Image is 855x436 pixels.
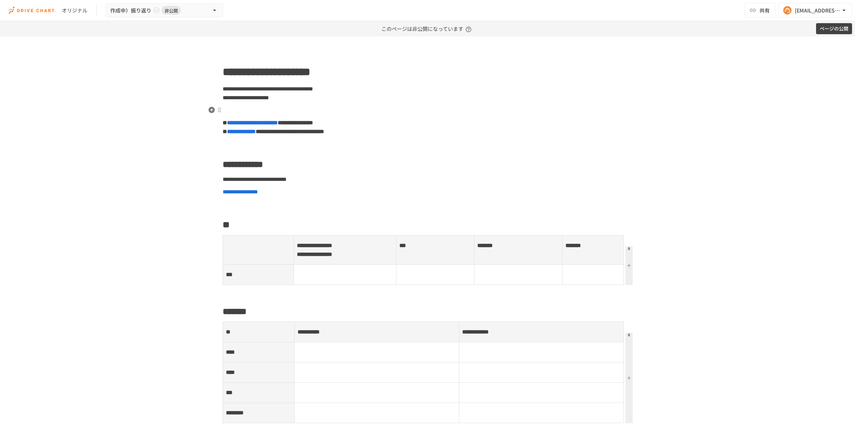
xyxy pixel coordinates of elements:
span: 作成中）振り返り [110,6,151,15]
button: 共有 [745,3,776,18]
p: このページは非公開になっています [381,21,474,36]
button: 作成中）振り返り非公開 [105,3,223,18]
span: 非公開 [162,7,181,14]
div: [EMAIL_ADDRESS][DOMAIN_NAME] [795,6,840,15]
button: ページの公開 [816,23,852,35]
img: i9VDDS9JuLRLX3JIUyK59LcYp6Y9cayLPHs4hOxMB9W [9,4,56,16]
div: オリジナル [62,7,87,14]
button: [EMAIL_ADDRESS][DOMAIN_NAME] [779,3,852,18]
span: 共有 [759,6,770,14]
